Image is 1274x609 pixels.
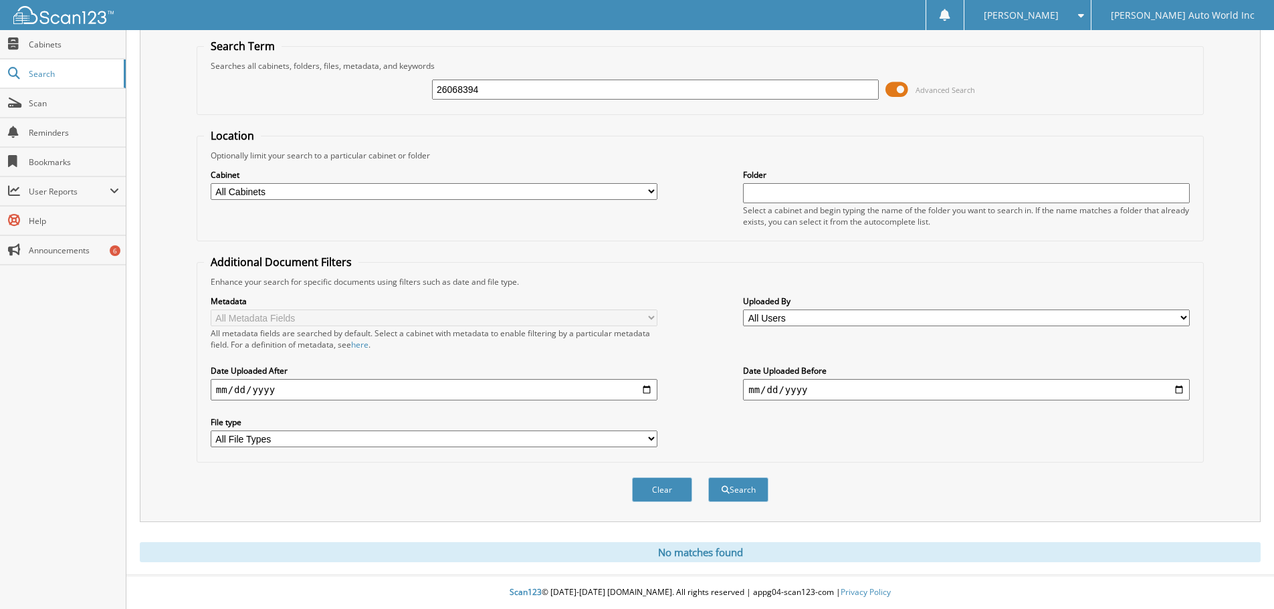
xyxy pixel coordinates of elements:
a: Privacy Policy [841,586,891,598]
span: Advanced Search [916,85,975,95]
label: Metadata [211,295,657,307]
input: end [743,379,1190,400]
span: [PERSON_NAME] [984,11,1059,19]
label: Folder [743,169,1190,180]
span: Reminders [29,127,119,138]
input: start [211,379,657,400]
label: Date Uploaded After [211,365,657,376]
div: All metadata fields are searched by default. Select a cabinet with metadata to enable filtering b... [211,328,657,350]
span: Scan123 [510,586,542,598]
span: [PERSON_NAME] Auto World Inc [1111,11,1255,19]
button: Search [708,477,768,502]
div: Enhance your search for specific documents using filters such as date and file type. [204,276,1196,287]
img: scan123-logo-white.svg [13,6,114,24]
div: Select a cabinet and begin typing the name of the folder you want to search in. If the name match... [743,205,1190,227]
legend: Search Term [204,39,282,53]
legend: Additional Document Filters [204,255,358,269]
a: here [351,339,368,350]
div: 6 [110,245,120,256]
legend: Location [204,128,261,143]
button: Clear [632,477,692,502]
span: Announcements [29,245,119,256]
label: Cabinet [211,169,657,180]
label: Uploaded By [743,295,1190,307]
div: Optionally limit your search to a particular cabinet or folder [204,150,1196,161]
span: Search [29,68,117,80]
div: No matches found [140,542,1261,562]
span: Cabinets [29,39,119,50]
div: © [DATE]-[DATE] [DOMAIN_NAME]. All rights reserved | appg04-scan123-com | [126,576,1274,609]
label: File type [211,416,657,428]
span: Scan [29,98,119,109]
label: Date Uploaded Before [743,365,1190,376]
iframe: Chat Widget [1207,545,1274,609]
span: User Reports [29,186,110,197]
span: Help [29,215,119,227]
div: Searches all cabinets, folders, files, metadata, and keywords [204,60,1196,72]
span: Bookmarks [29,156,119,168]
